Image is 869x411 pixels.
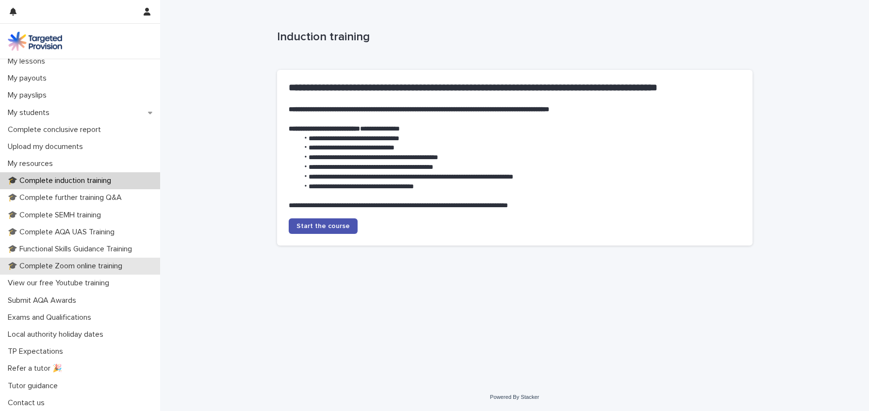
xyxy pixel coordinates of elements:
p: Induction training [277,30,749,44]
p: My lessons [4,57,53,66]
p: Local authority holiday dates [4,330,111,339]
p: My resources [4,159,61,168]
span: Start the course [296,223,350,230]
p: Refer a tutor 🎉 [4,364,70,373]
p: Tutor guidance [4,381,66,391]
p: View our free Youtube training [4,279,117,288]
p: 🎓 Complete further training Q&A [4,193,130,202]
img: M5nRWzHhSzIhMunXDL62 [8,32,62,51]
p: 🎓 Functional Skills Guidance Training [4,245,140,254]
p: 🎓 Complete Zoom online training [4,262,130,271]
p: TP Expectations [4,347,71,356]
p: 🎓 Complete AQA UAS Training [4,228,122,237]
a: Start the course [289,218,358,234]
p: My payouts [4,74,54,83]
p: Submit AQA Awards [4,296,84,305]
a: Powered By Stacker [490,394,539,400]
p: 🎓 Complete induction training [4,176,119,185]
p: My students [4,108,57,117]
p: Exams and Qualifications [4,313,99,322]
p: Contact us [4,398,52,408]
p: My payslips [4,91,54,100]
p: Complete conclusive report [4,125,109,134]
p: 🎓 Complete SEMH training [4,211,109,220]
p: Upload my documents [4,142,91,151]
